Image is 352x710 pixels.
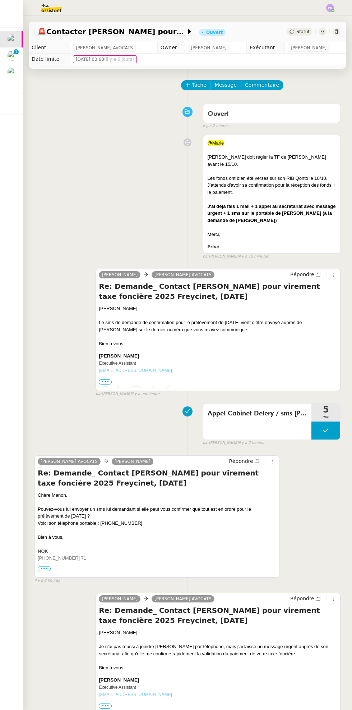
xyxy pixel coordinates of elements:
[99,596,140,602] a: [PERSON_NAME]
[181,80,211,90] button: Tâche
[229,458,253,465] span: Répondre
[208,182,336,196] div: J'attends d'avoir sa confirmation pour la réception des fonds + le paiement.
[208,408,307,419] span: Appel Cabinet Delery / sms [PERSON_NAME]
[296,29,310,34] span: Statut
[38,566,51,571] span: •••
[208,154,336,168] div: [PERSON_NAME] doit régler la TF de [PERSON_NAME] avant le 15/10.
[131,391,159,397] span: il y a une heure
[288,595,323,602] button: Répondre
[99,340,337,347] div: Bien à vous,
[38,534,276,541] div: Bien à vous,
[38,458,101,465] a: [PERSON_NAME] AVOCATS
[208,245,219,249] b: Privé
[99,605,337,625] h4: Re: Demande_ Contact [PERSON_NAME] pour virement taxe foncière 2025 Freycinet, [DATE]
[246,42,285,54] td: Exécutant
[291,44,326,51] span: [PERSON_NAME]
[99,386,171,423] img: Logo_NOK_Aligne-1-1.png
[99,629,337,636] div: [PERSON_NAME],
[311,414,340,420] span: min
[99,678,172,697] span: Executive Assistant
[238,254,269,260] span: il y a 15 minutes
[99,281,337,301] h4: Re: Demande_ Contact [PERSON_NAME] pour virement taxe foncière 2025 Freycinet, [DATE]
[37,27,46,36] span: 🚨
[192,81,207,89] span: Tâche
[96,391,159,397] small: [PERSON_NAME]
[38,468,276,488] h4: Re: Demande_ Contact [PERSON_NAME] pour virement taxe foncière 2025 Freycinet, [DATE]
[99,368,172,373] a: [EMAIL_ADDRESS][DOMAIN_NAME]
[152,272,214,278] a: [PERSON_NAME] AVOCATS
[112,458,153,465] a: [PERSON_NAME]
[208,175,336,182] div: Les fonds ont bien été versés sur son RIB Qonto le 10/10.
[99,353,139,359] strong: [PERSON_NAME]
[152,596,214,602] a: [PERSON_NAME] AVOCATS
[99,305,337,312] div: [PERSON_NAME],
[208,231,336,238] div: Merci,
[38,506,276,520] div: Pouvez-vous lui envoyer un sms lui demandant si elle peut vous confirmer que tout est en ordre po...
[208,140,224,146] span: @Marie
[34,578,60,584] span: il y a 2 heures
[99,379,112,384] span: •••
[104,57,134,62] span: (il y a 5 jours)
[38,555,86,561] span: [PHONE_NUMBER] 71
[38,548,276,583] div: Sent from my iPhone
[15,49,18,56] p: 1
[290,271,314,278] span: Répondre
[29,54,70,65] td: Date limite
[99,643,337,657] div: Je n'ai pas réussi à joindre [PERSON_NAME] par téléphone, mais j'ai laissé un message urgent aupr...
[157,42,185,54] td: Owner
[7,67,17,77] img: users%2FME7CwGhkVpexbSaUxoFyX6OhGQk2%2Favatar%2Fe146a5d2-1708-490f-af4b-78e736222863
[215,81,237,89] span: Message
[288,270,323,278] button: Répondre
[99,354,172,373] span: Executive Assistant
[203,123,228,129] span: il y a 2 heures
[29,42,70,54] td: Client
[241,80,283,90] button: Commentaire
[99,677,139,683] strong: [PERSON_NAME]
[227,457,262,465] button: Répondre
[99,704,112,709] span: •••
[7,34,17,44] img: users%2F747wGtPOU8c06LfBMyRxetZoT1v2%2Favatar%2Fnokpict.jpg
[38,549,48,554] b: NOK
[99,272,140,278] a: [PERSON_NAME]
[99,319,337,333] div: Le sms de demande de confirmation pour le prélèvement de [DATE] vient d'être envoyé auprès de [PE...
[208,111,229,117] span: Ouvert
[76,56,134,63] span: [DATE] 00:00
[99,692,172,697] a: [EMAIL_ADDRESS][DOMAIN_NAME]
[326,4,334,12] img: svg
[96,391,102,397] span: par
[311,405,340,414] span: 5
[191,44,227,51] span: [PERSON_NAME]
[38,520,276,527] div: Voici son téléphone portable : [PHONE_NUMBER]
[203,440,209,446] span: par
[206,30,223,35] div: Ouvert
[203,254,269,260] small: [PERSON_NAME]
[14,49,19,54] nz-badge-sup: 1
[99,664,337,672] div: Bien à vous,
[38,492,276,618] div: Chère Manon,
[290,595,314,602] span: Répondre
[37,28,186,35] span: Contacter [PERSON_NAME] pour virement taxe foncière
[210,80,241,90] button: Message
[203,254,209,260] span: par
[245,81,279,89] span: Commentaire
[208,204,336,223] strong: J'ai déjà fais 1 mail + 1 appel au secrétariat avec message urgent + 1 sms sur le portable de [PE...
[7,51,17,61] img: users%2FutyFSk64t3XkVZvBICD9ZGkOt3Y2%2Favatar%2F51cb3b97-3a78-460b-81db-202cf2efb2f3
[238,440,264,446] span: il y a 2 heures
[76,44,133,51] span: [PERSON_NAME] AVOCATS
[203,440,264,446] small: [PERSON_NAME]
